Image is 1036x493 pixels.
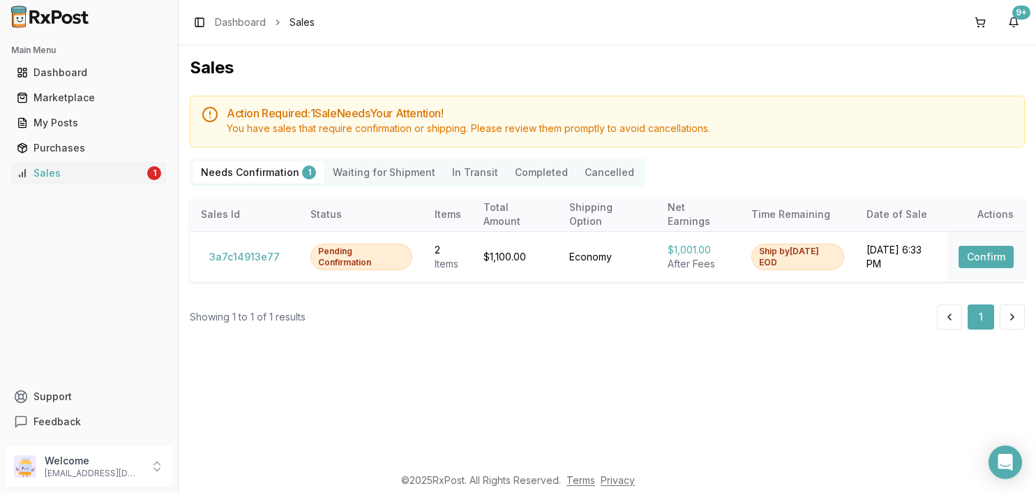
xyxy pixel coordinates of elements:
[193,161,324,184] button: Needs Confirmation
[472,198,558,231] th: Total Amount
[959,246,1014,268] button: Confirm
[1003,11,1025,34] button: 9+
[17,166,144,180] div: Sales
[668,257,729,271] div: After Fees
[302,165,316,179] div: 1
[17,91,161,105] div: Marketplace
[299,198,423,231] th: Status
[324,161,444,184] button: Waiting for Shipment
[1012,6,1030,20] div: 9+
[668,243,729,257] div: $1,001.00
[17,141,161,155] div: Purchases
[17,66,161,80] div: Dashboard
[435,257,461,271] div: Item s
[6,162,172,184] button: Sales1
[6,409,172,434] button: Feedback
[569,250,645,264] div: Economy
[11,85,167,110] a: Marketplace
[558,198,656,231] th: Shipping Option
[601,474,635,486] a: Privacy
[190,57,1025,79] h1: Sales
[576,161,643,184] button: Cancelled
[215,15,315,29] nav: breadcrumb
[290,15,315,29] span: Sales
[6,384,172,409] button: Support
[227,108,1013,119] h5: Action Required: 1 Sale Need s Your Attention!
[656,198,740,231] th: Net Earnings
[201,246,288,268] button: 3a7c14913e77
[483,250,547,264] div: $1,100.00
[506,161,576,184] button: Completed
[227,122,1013,135] div: You have sales that require confirmation or shipping. Please review them promptly to avoid cancel...
[14,455,36,478] img: User avatar
[947,198,1025,231] th: Actions
[11,60,167,85] a: Dashboard
[11,45,167,56] h2: Main Menu
[566,474,595,486] a: Terms
[190,310,306,324] div: Showing 1 to 1 of 1 results
[6,137,172,159] button: Purchases
[6,112,172,134] button: My Posts
[6,87,172,109] button: Marketplace
[11,135,167,161] a: Purchases
[6,6,95,28] img: RxPost Logo
[423,198,472,231] th: Items
[751,244,844,270] div: Ship by [DATE] EOD
[968,304,994,330] button: 1
[33,415,81,429] span: Feedback
[310,244,412,270] div: Pending Confirmation
[147,166,161,180] div: 1
[11,161,167,186] a: Sales1
[740,198,855,231] th: Time Remaining
[435,243,461,257] div: 2
[444,161,506,184] button: In Transit
[855,198,947,231] th: Date of Sale
[866,243,936,271] div: [DATE] 6:33 PM
[989,446,1022,479] div: Open Intercom Messenger
[17,116,161,130] div: My Posts
[6,61,172,84] button: Dashboard
[190,198,299,231] th: Sales Id
[215,15,266,29] a: Dashboard
[11,110,167,135] a: My Posts
[45,468,142,479] p: [EMAIL_ADDRESS][DOMAIN_NAME]
[45,454,142,468] p: Welcome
